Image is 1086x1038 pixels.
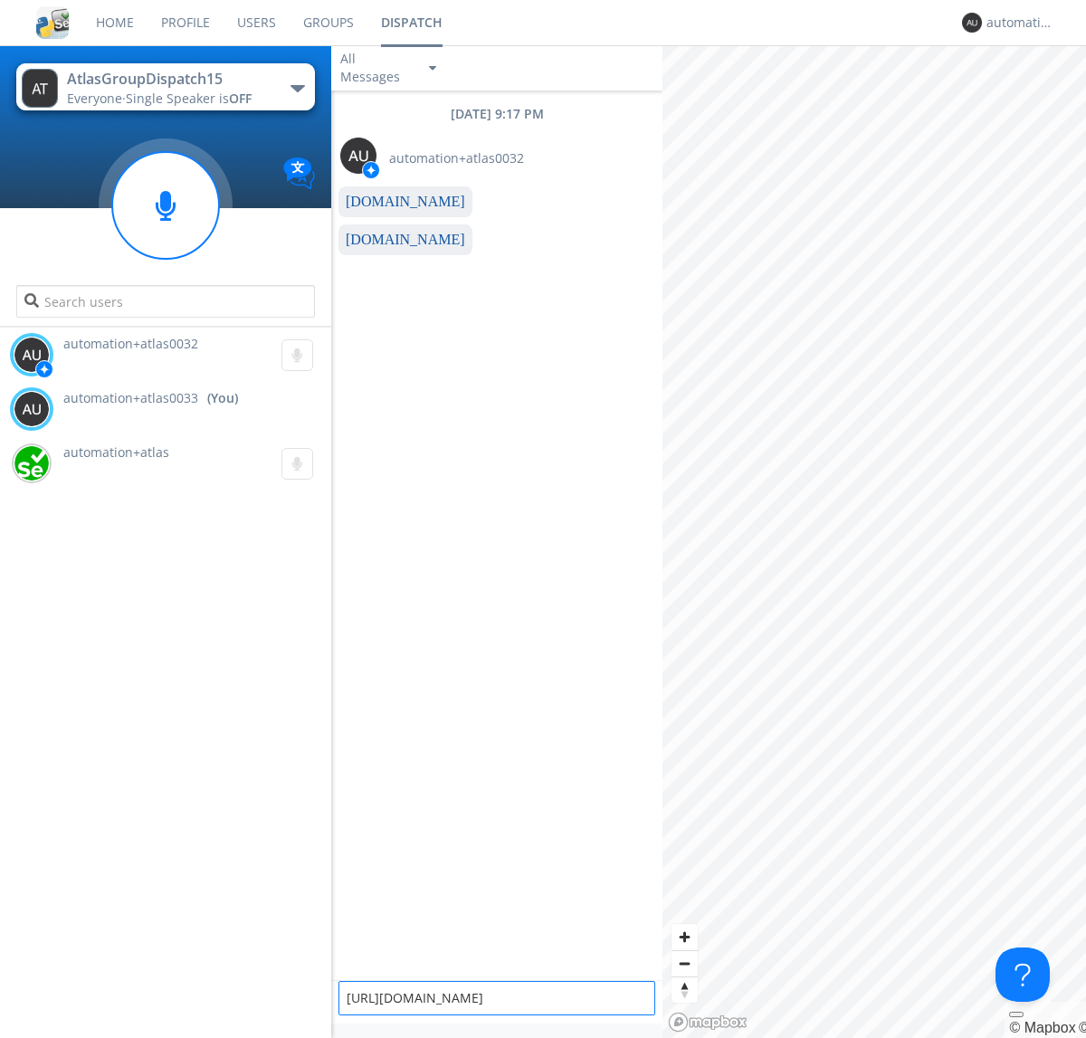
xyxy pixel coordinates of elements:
[67,90,271,108] div: Everyone ·
[36,6,69,39] img: cddb5a64eb264b2086981ab96f4c1ba7
[229,90,252,107] span: OFF
[429,66,436,71] img: caret-down-sm.svg
[1009,1020,1075,1035] a: Mapbox
[63,389,198,407] span: automation+atlas0033
[986,14,1054,32] div: automation+atlas0033
[63,443,169,461] span: automation+atlas
[346,194,465,209] a: [DOMAIN_NAME]
[1009,1012,1024,1017] button: Toggle attribution
[672,924,698,950] button: Zoom in
[22,69,58,108] img: 373638.png
[340,50,413,86] div: All Messages
[16,63,314,110] button: AtlasGroupDispatch15Everyone·Single Speaker isOFF
[14,391,50,427] img: 373638.png
[67,69,271,90] div: AtlasGroupDispatch15
[340,138,376,174] img: 373638.png
[14,337,50,373] img: 373638.png
[207,389,238,407] div: (You)
[995,948,1050,1002] iframe: Toggle Customer Support
[16,285,314,318] input: Search users
[668,1012,748,1033] a: Mapbox logo
[14,445,50,481] img: d2d01cd9b4174d08988066c6d424eccd
[672,951,698,976] span: Zoom out
[672,976,698,1003] button: Reset bearing to north
[389,149,524,167] span: automation+atlas0032
[672,950,698,976] button: Zoom out
[338,981,655,1015] textarea: [URL][DOMAIN_NAME]
[63,335,198,352] span: automation+atlas0032
[126,90,252,107] span: Single Speaker is
[672,977,698,1003] span: Reset bearing to north
[962,13,982,33] img: 373638.png
[346,232,465,247] a: [DOMAIN_NAME]
[331,105,662,123] div: [DATE] 9:17 PM
[283,157,315,189] img: Translation enabled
